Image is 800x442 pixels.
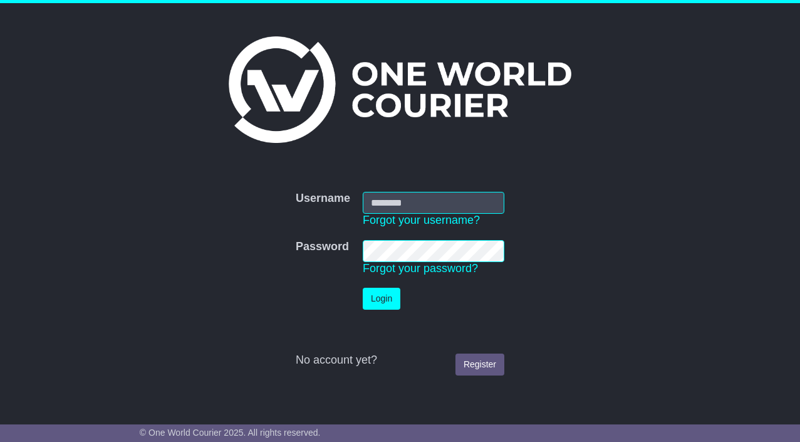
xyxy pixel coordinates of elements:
a: Register [455,354,504,376]
label: Password [296,240,349,254]
img: One World [229,36,571,143]
button: Login [363,288,400,310]
a: Forgot your username? [363,214,480,226]
a: Forgot your password? [363,262,478,275]
div: No account yet? [296,354,504,367]
span: © One World Courier 2025. All rights reserved. [140,428,321,438]
label: Username [296,192,350,206]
